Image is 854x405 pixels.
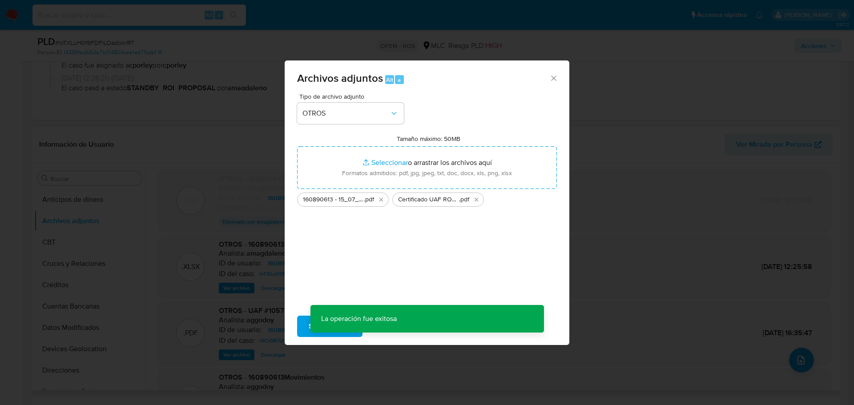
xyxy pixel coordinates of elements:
span: Certificado UAF ROS #1248 [398,195,459,204]
span: Archivos adjuntos [297,70,383,86]
button: Cerrar [549,74,557,82]
span: OTROS [302,109,390,118]
button: Subir archivo [297,316,363,337]
span: a [398,76,401,84]
button: Eliminar 160890613 - 15_07_2025 1.1.pdf [376,194,387,205]
label: Tamaño máximo: 50MB [397,135,460,143]
p: La operación fue exitosa [310,305,407,333]
ul: Archivos seleccionados [297,189,557,207]
span: Subir archivo [309,317,351,336]
span: 160890613 - 15_07_2025 1.1 [303,195,364,204]
button: Eliminar Certificado UAF ROS #1248.pdf [471,194,482,205]
span: Cancelar [378,317,407,336]
span: .pdf [364,195,374,204]
button: OTROS [297,103,404,124]
span: Tipo de archivo adjunto [299,93,406,100]
span: .pdf [459,195,469,204]
span: Alt [386,76,393,84]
